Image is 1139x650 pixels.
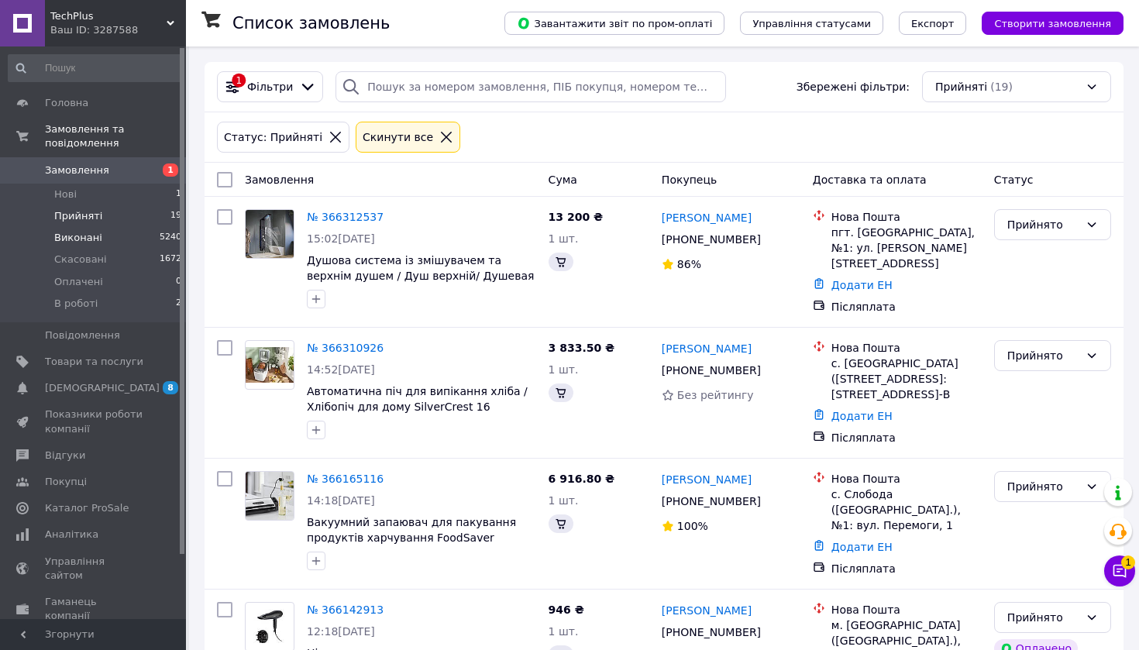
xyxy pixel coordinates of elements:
span: Прийняті [54,209,102,223]
span: Експорт [911,18,955,29]
a: № 366312537 [307,211,384,223]
div: Нова Пошта [831,209,982,225]
div: Прийнято [1007,216,1079,233]
span: 1 шт. [549,494,579,507]
span: Управління сайтом [45,555,143,583]
a: Додати ЕН [831,279,893,291]
span: Гаманець компанії [45,595,143,623]
span: Скасовані [54,253,107,267]
a: № 366310926 [307,342,384,354]
h1: Список замовлень [232,14,390,33]
span: 15:02[DATE] [307,232,375,245]
div: Нова Пошта [831,602,982,617]
button: Чат з покупцем1 [1104,555,1135,586]
img: Фото товару [246,609,294,645]
a: Фото товару [245,340,294,390]
div: Післяплата [831,430,982,445]
div: Нова Пошта [831,340,982,356]
span: 1672 [160,253,181,267]
span: Каталог ProSale [45,501,129,515]
span: Покупець [662,174,717,186]
span: [PHONE_NUMBER] [662,364,761,377]
span: Управління статусами [752,18,871,29]
a: Фото товару [245,471,294,521]
a: № 366165116 [307,473,384,485]
button: Експорт [899,12,967,35]
div: Ваш ID: 3287588 [50,23,186,37]
span: 14:18[DATE] [307,494,375,507]
button: Створити замовлення [982,12,1124,35]
span: 86% [677,258,701,270]
span: 5240 [160,231,181,245]
div: Післяплата [831,561,982,576]
span: Завантажити звіт по пром-оплаті [517,16,712,30]
span: Виконані [54,231,102,245]
div: Післяплата [831,299,982,315]
input: Пошук [8,54,183,82]
span: 1 [1121,552,1135,566]
span: Аналітика [45,528,98,542]
span: Душова система із змішувачем та верхнім душем / Душ верхній/ Душевая система со смесителем и верх... [307,254,534,313]
a: Фото товару [245,209,294,259]
span: Фільтри [247,79,293,95]
span: Показники роботи компанії [45,408,143,435]
span: 8 [163,381,178,394]
span: Без рейтингу [677,389,754,401]
span: Статус [994,174,1034,186]
span: Прийняті [935,79,987,95]
a: [PERSON_NAME] [662,341,752,356]
a: № 366142913 [307,604,384,616]
a: [PERSON_NAME] [662,472,752,487]
span: [PHONE_NUMBER] [662,495,761,507]
span: Товари та послуги [45,355,143,369]
input: Пошук за номером замовлення, ПІБ покупця, номером телефону, Email, номером накладної [336,71,726,102]
span: [DEMOGRAPHIC_DATA] [45,381,160,395]
span: Замовлення [45,163,109,177]
span: 946 ₴ [549,604,584,616]
div: с. [GEOGRAPHIC_DATA] ([STREET_ADDRESS]: [STREET_ADDRESS]-В [831,356,982,402]
a: Вакуумний запаювач для пакування продуктів харчування FoodSaver [307,516,516,544]
span: 0 [176,275,181,289]
span: 2 [176,297,181,311]
div: Статус: Прийняті [221,129,325,146]
a: Додати ЕН [831,541,893,553]
span: (19) [990,81,1013,93]
span: [PHONE_NUMBER] [662,626,761,638]
span: 1 шт. [549,625,579,638]
span: 19 [170,209,181,223]
a: [PERSON_NAME] [662,603,752,618]
span: Відгуки [45,449,85,463]
span: Збережені фільтри: [797,79,910,95]
span: 1 шт. [549,232,579,245]
button: Управління статусами [740,12,883,35]
span: 100% [677,520,708,532]
img: Фото товару [246,210,294,258]
span: Замовлення та повідомлення [45,122,186,150]
div: Нова Пошта [831,471,982,487]
span: 6 916.80 ₴ [549,473,615,485]
div: Прийнято [1007,478,1079,495]
a: Додати ЕН [831,410,893,422]
a: Автоматична піч для випікання хліба / Хлібопіч для дому SilverCrest 16 програм [307,385,528,428]
span: Нові [54,187,77,201]
div: с. Слобода ([GEOGRAPHIC_DATA].), №1: вул. Перемоги, 1 [831,487,982,533]
div: пгт. [GEOGRAPHIC_DATA], №1: ул. [PERSON_NAME][STREET_ADDRESS] [831,225,982,271]
span: Покупці [45,475,87,489]
span: Створити замовлення [994,18,1111,29]
img: Фото товару [246,472,294,520]
span: 1 [176,187,181,201]
span: 12:18[DATE] [307,625,375,638]
span: [PHONE_NUMBER] [662,233,761,246]
span: 14:52[DATE] [307,363,375,376]
span: Замовлення [245,174,314,186]
img: Фото товару [246,347,294,383]
span: Доставка та оплата [813,174,927,186]
span: В роботі [54,297,98,311]
div: Прийнято [1007,609,1079,626]
span: Оплачені [54,275,103,289]
span: 3 833.50 ₴ [549,342,615,354]
a: [PERSON_NAME] [662,210,752,225]
span: Головна [45,96,88,110]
